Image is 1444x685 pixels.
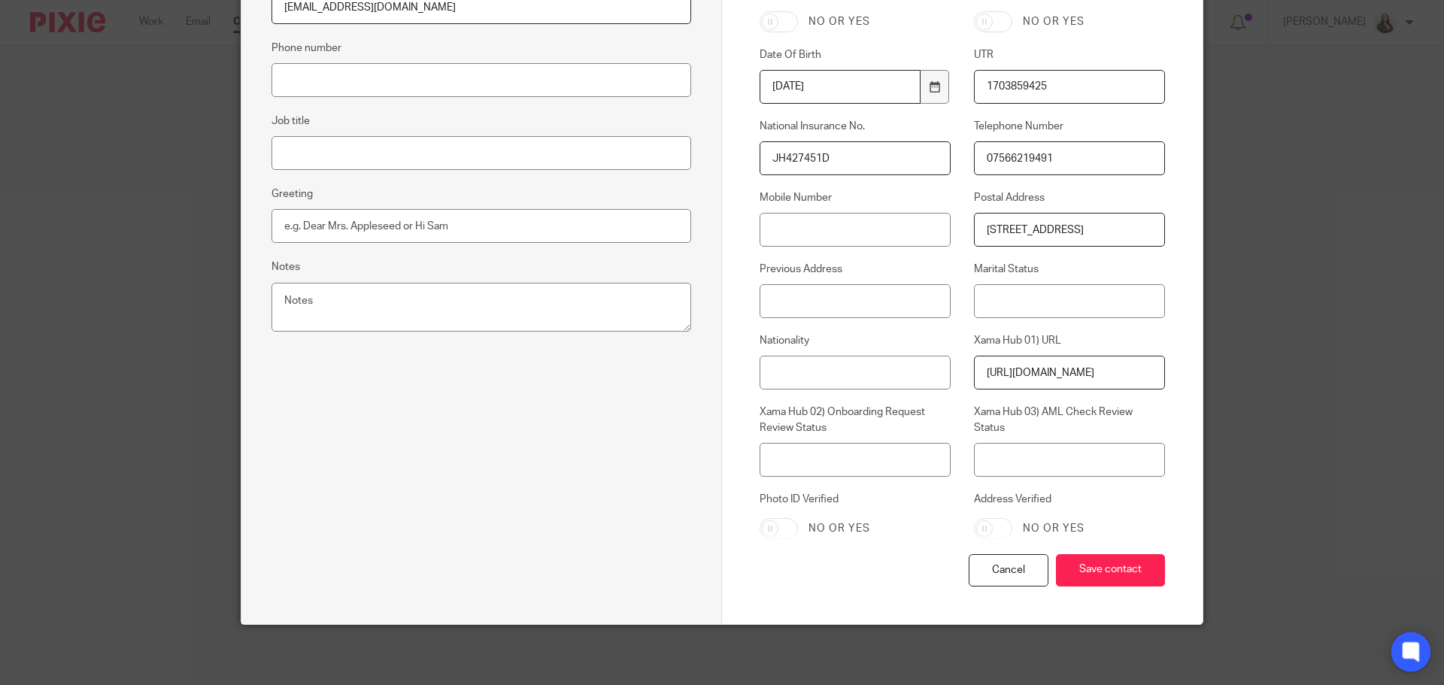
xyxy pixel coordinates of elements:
[760,190,951,205] label: Mobile Number
[760,70,921,104] input: YYYY-MM-DD
[974,492,1165,507] label: Address Verified
[272,259,300,274] label: Notes
[272,209,691,243] input: e.g. Dear Mrs. Appleseed or Hi Sam
[1056,554,1165,586] input: Save contact
[760,119,951,134] label: National Insurance No.
[974,333,1165,348] label: Xama Hub 01) URL
[974,119,1165,134] label: Telephone Number
[969,554,1048,586] div: Cancel
[272,186,313,202] label: Greeting
[974,47,1165,62] label: UTR
[974,405,1165,435] label: Xama Hub 03) AML Check Review Status
[808,521,870,536] label: No or yes
[272,114,310,129] label: Job title
[760,262,951,277] label: Previous Address
[974,190,1165,205] label: Postal Address
[974,262,1165,277] label: Marital Status
[760,47,951,62] label: Date Of Birth
[760,333,951,348] label: Nationality
[1023,14,1085,29] label: No or yes
[760,405,951,435] label: Xama Hub 02) Onboarding Request Review Status
[808,14,870,29] label: No or yes
[272,41,341,56] label: Phone number
[1023,521,1085,536] label: No or yes
[760,492,951,507] label: Photo ID Verified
